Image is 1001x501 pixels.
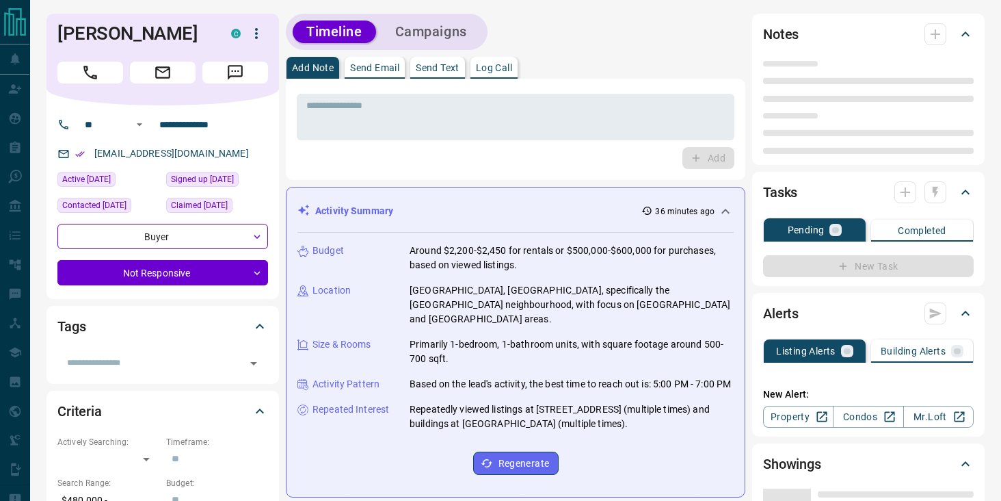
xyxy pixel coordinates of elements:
[315,204,393,218] p: Activity Summary
[410,377,731,391] p: Based on the lead's activity, the best time to reach out is: 5:00 PM - 7:00 PM
[94,148,249,159] a: [EMAIL_ADDRESS][DOMAIN_NAME]
[410,402,734,431] p: Repeatedly viewed listings at [STREET_ADDRESS] (multiple times) and buildings at [GEOGRAPHIC_DATA...
[57,198,159,217] div: Thu Jul 24 2025
[763,23,799,45] h2: Notes
[312,283,351,298] p: Location
[62,172,111,186] span: Active [DATE]
[763,448,974,480] div: Showings
[473,452,559,475] button: Regenerate
[297,198,734,224] div: Activity Summary36 minutes ago
[763,387,974,402] p: New Alert:
[57,400,102,422] h2: Criteria
[655,205,715,218] p: 36 minutes ago
[57,224,268,249] div: Buyer
[410,283,734,326] p: [GEOGRAPHIC_DATA], [GEOGRAPHIC_DATA], specifically the [GEOGRAPHIC_DATA] neighbourhood, with focu...
[410,337,734,366] p: Primarily 1-bedroom, 1-bathroom units, with square footage around 500-700 sqft.
[57,62,123,83] span: Call
[166,436,268,448] p: Timeframe:
[763,18,974,51] div: Notes
[202,62,268,83] span: Message
[382,21,481,43] button: Campaigns
[57,260,268,285] div: Not Responsive
[763,297,974,330] div: Alerts
[166,477,268,489] p: Budget:
[763,406,833,428] a: Property
[244,354,263,373] button: Open
[130,62,196,83] span: Email
[57,477,159,489] p: Search Range:
[763,303,799,324] h2: Alerts
[57,310,268,343] div: Tags
[57,436,159,448] p: Actively Searching:
[293,21,376,43] button: Timeline
[903,406,974,428] a: Mr.Loft
[763,453,821,475] h2: Showings
[476,63,512,73] p: Log Call
[312,402,389,417] p: Repeated Interest
[75,149,85,159] svg: Email Verified
[350,63,399,73] p: Send Email
[62,198,126,212] span: Contacted [DATE]
[166,198,268,217] div: Thu Jul 24 2025
[833,406,903,428] a: Condos
[57,395,268,428] div: Criteria
[166,172,268,191] div: Sat Sep 09 2023
[416,63,459,73] p: Send Text
[57,23,211,44] h1: [PERSON_NAME]
[881,346,946,356] p: Building Alerts
[763,181,797,203] h2: Tasks
[312,377,379,391] p: Activity Pattern
[898,226,946,235] p: Completed
[231,29,241,38] div: condos.ca
[57,316,85,337] h2: Tags
[312,337,371,352] p: Size & Rooms
[57,172,159,191] div: Thu Aug 28 2025
[131,116,148,133] button: Open
[410,244,734,272] p: Around $2,200-$2,450 for rentals or $500,000-$600,000 for purchases, based on viewed listings.
[788,225,825,235] p: Pending
[763,176,974,209] div: Tasks
[171,172,234,186] span: Signed up [DATE]
[292,63,334,73] p: Add Note
[776,346,836,356] p: Listing Alerts
[171,198,228,212] span: Claimed [DATE]
[312,244,344,258] p: Budget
